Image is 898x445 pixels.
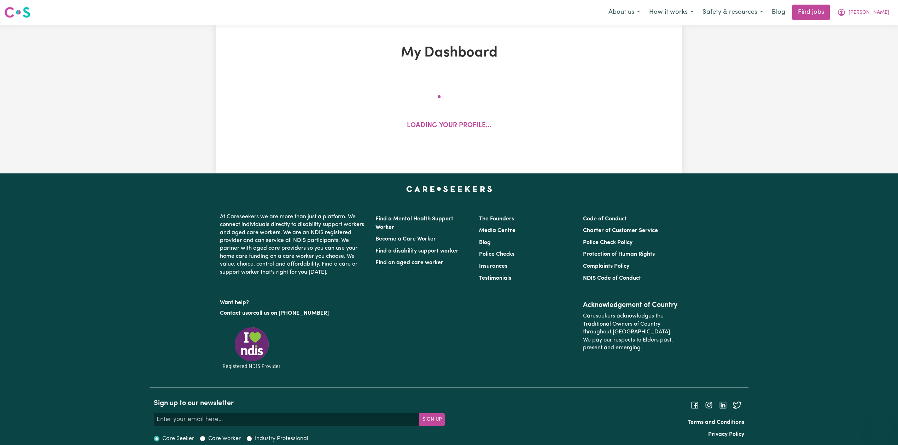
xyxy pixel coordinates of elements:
a: Find a disability support worker [375,248,459,254]
button: My Account [833,5,894,20]
p: Loading your profile... [407,121,491,131]
h2: Acknowledgement of Country [583,301,678,309]
a: Follow Careseekers on Instagram [705,402,713,408]
span: [PERSON_NAME] [849,9,889,17]
a: The Founders [479,216,514,222]
a: Find jobs [792,5,830,20]
a: call us on [PHONE_NUMBER] [253,310,329,316]
a: Police Check Policy [583,240,632,245]
a: Privacy Policy [708,432,744,437]
img: Careseekers logo [4,6,30,19]
a: Police Checks [479,251,514,257]
button: How it works [645,5,698,20]
p: Want help? [220,296,367,307]
p: Careseekers acknowledges the Traditional Owners of Country throughout [GEOGRAPHIC_DATA]. We pay o... [583,309,678,355]
h2: Sign up to our newsletter [154,399,445,408]
button: Safety & resources [698,5,768,20]
button: About us [604,5,645,20]
label: Care Seeker [162,434,194,443]
a: Charter of Customer Service [583,228,658,233]
a: Contact us [220,310,248,316]
img: Registered NDIS provider [220,326,284,370]
a: Terms and Conditions [688,420,744,425]
a: Blog [768,5,789,20]
a: Insurances [479,263,507,269]
p: At Careseekers we are more than just a platform. We connect individuals directly to disability su... [220,210,367,279]
a: Become a Care Worker [375,236,436,242]
input: Enter your email here... [154,413,420,426]
a: Careseekers home page [406,186,492,192]
a: Follow Careseekers on Facebook [690,402,699,408]
h1: My Dashboard [298,44,600,61]
a: Protection of Human Rights [583,251,655,257]
a: NDIS Code of Conduct [583,275,641,281]
a: Testimonials [479,275,511,281]
label: Industry Professional [255,434,308,443]
a: Complaints Policy [583,263,629,269]
button: Subscribe [419,413,445,426]
a: Media Centre [479,228,515,233]
a: Code of Conduct [583,216,627,222]
label: Care Worker [208,434,241,443]
a: Follow Careseekers on Twitter [733,402,741,408]
a: Follow Careseekers on LinkedIn [719,402,727,408]
a: Find a Mental Health Support Worker [375,216,453,230]
a: Blog [479,240,491,245]
a: Find an aged care worker [375,260,443,266]
iframe: Button to launch messaging window [870,417,892,439]
p: or [220,307,367,320]
a: Careseekers logo [4,4,30,20]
